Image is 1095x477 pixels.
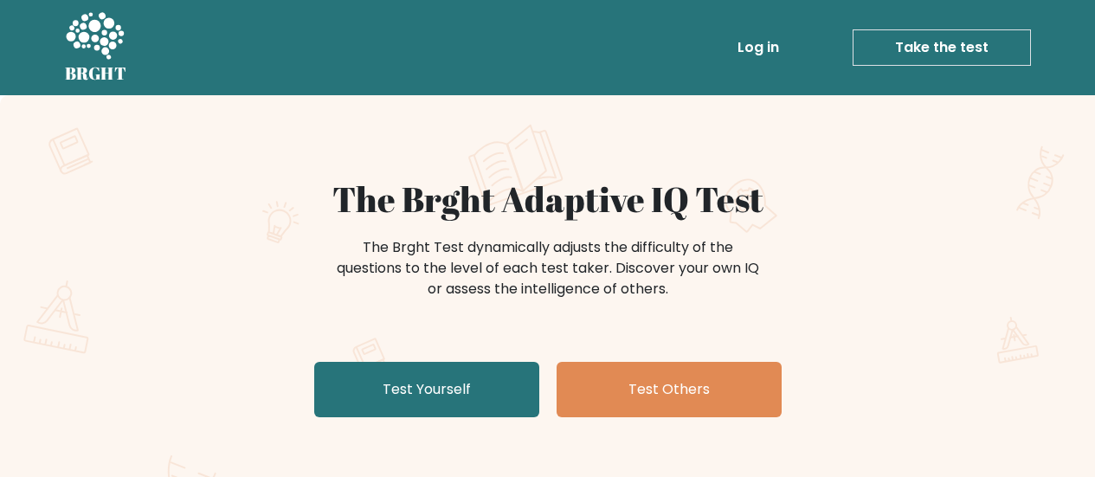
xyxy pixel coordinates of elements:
a: Test Yourself [314,362,539,417]
a: Take the test [853,29,1031,66]
h1: The Brght Adaptive IQ Test [126,178,970,220]
a: BRGHT [65,7,127,88]
div: The Brght Test dynamically adjusts the difficulty of the questions to the level of each test take... [332,237,764,300]
a: Log in [731,30,786,65]
h5: BRGHT [65,63,127,84]
a: Test Others [557,362,782,417]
